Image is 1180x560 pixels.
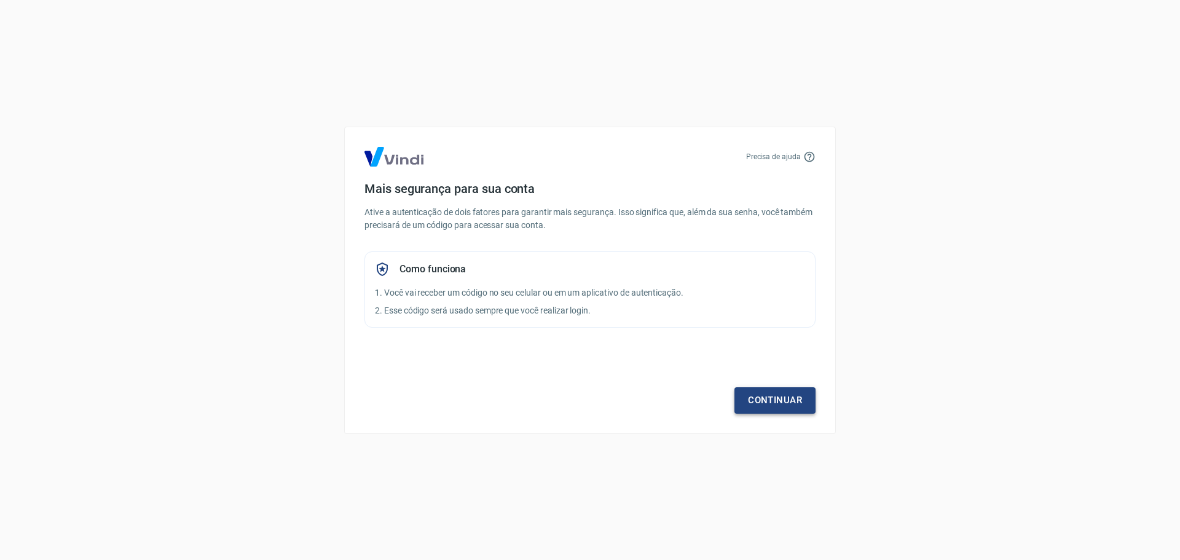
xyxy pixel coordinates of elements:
a: Continuar [734,387,816,413]
img: Logo Vind [364,147,423,167]
p: Ative a autenticação de dois fatores para garantir mais segurança. Isso significa que, além da su... [364,206,816,232]
p: 1. Você vai receber um código no seu celular ou em um aplicativo de autenticação. [375,286,805,299]
p: Precisa de ajuda [746,151,801,162]
h4: Mais segurança para sua conta [364,181,816,196]
h5: Como funciona [399,263,466,275]
p: 2. Esse código será usado sempre que você realizar login. [375,304,805,317]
